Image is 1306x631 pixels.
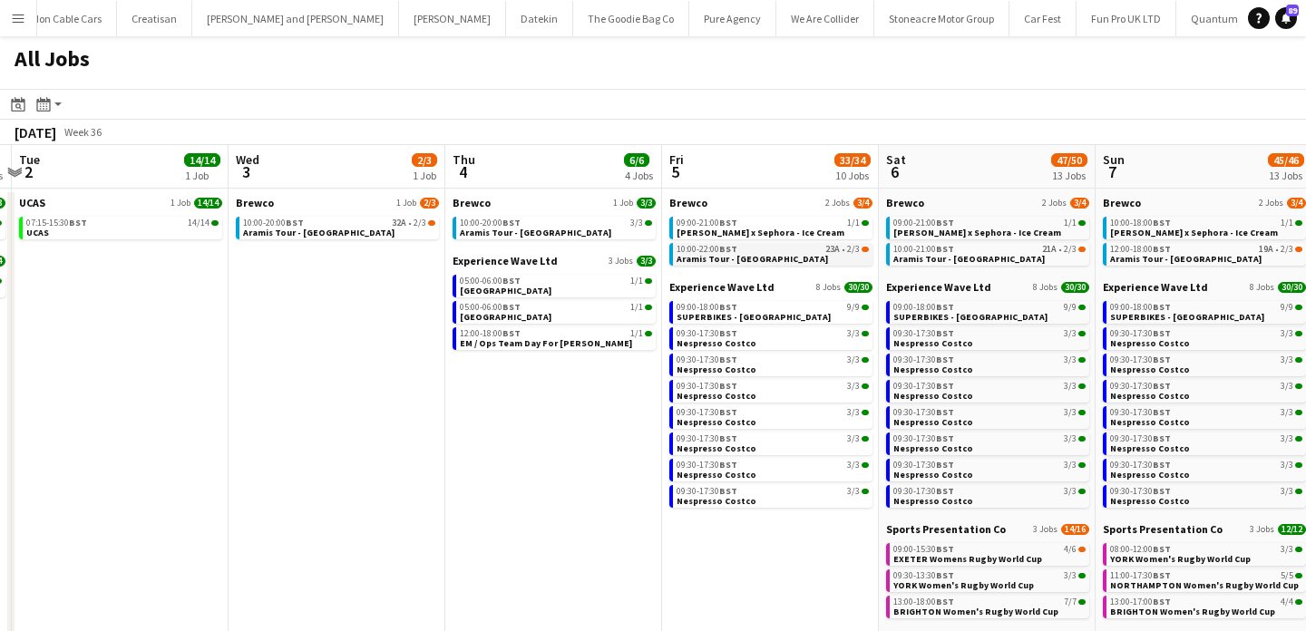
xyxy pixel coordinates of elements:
[1281,545,1293,554] span: 3/3
[460,311,551,323] span: Donington Park Mileage
[719,354,737,365] span: BST
[893,545,954,554] span: 09:00-15:30
[243,218,304,228] span: 10:00-20:00
[188,218,210,228] span: 14/14
[825,198,850,209] span: 2 Jobs
[502,217,521,228] span: BST
[19,196,222,209] a: UCAS1 Job14/14
[1064,329,1077,338] span: 3/3
[1153,459,1171,471] span: BST
[1281,434,1293,443] span: 3/3
[1103,522,1306,622] div: Sports Presentation Co3 Jobs12/1208:00-12:00BST3/3YORK Women's Rugby World Cup11:00-17:30BST5/5NO...
[1061,282,1089,293] span: 30/30
[677,380,869,401] a: 09:30-17:30BST3/3Nespresso Costco
[893,579,1034,591] span: YORK Women's Rugby World Cup
[677,245,869,254] div: •
[893,301,1086,322] a: 09:00-18:00BST9/9SUPERBIKES - [GEOGRAPHIC_DATA]
[460,275,652,296] a: 05:00-06:00BST1/1[GEOGRAPHIC_DATA]
[1009,1,1077,36] button: Car Fest
[637,256,656,267] span: 3/3
[893,218,954,228] span: 09:00-21:00
[677,382,737,391] span: 09:30-17:30
[460,327,652,348] a: 12:00-18:00BST1/1EM / Ops Team Day For [PERSON_NAME]
[677,461,737,470] span: 09:30-17:30
[1281,355,1293,364] span: 3/3
[236,196,439,209] a: Brewco1 Job2/3
[719,406,737,418] span: BST
[893,380,1086,401] a: 09:30-17:30BST3/3Nespresso Costco
[460,227,611,238] span: Aramis Tour - Liverpool
[1110,606,1275,617] span: BRIGHTON Women's Rugby World Cup
[677,495,756,507] span: Nespresso Costco
[1064,408,1077,417] span: 3/3
[893,354,1086,374] a: 09:30-17:30BST3/3Nespresso Costco
[1287,198,1306,209] span: 3/4
[893,390,973,402] span: Nespresso Costco
[677,218,737,228] span: 09:00-21:00
[677,469,756,481] span: Nespresso Costco
[69,217,87,228] span: BST
[1103,522,1223,536] span: Sports Presentation Co
[502,327,521,339] span: BST
[893,469,973,481] span: Nespresso Costco
[243,218,435,228] div: •
[171,198,190,209] span: 1 Job
[1153,380,1171,392] span: BST
[886,196,1089,209] a: Brewco2 Jobs3/4
[1110,253,1262,265] span: Aramis Tour - Manchester
[630,218,643,228] span: 3/3
[1153,243,1171,255] span: BST
[886,522,1006,536] span: Sports Presentation Co
[396,198,416,209] span: 1 Job
[1070,198,1089,209] span: 3/4
[1110,218,1171,228] span: 10:00-18:00
[677,487,737,496] span: 09:30-17:30
[1110,596,1302,616] a: 13:00-17:00BST4/4BRIGHTON Women's Rugby World Cup
[1064,382,1077,391] span: 3/3
[1110,545,1171,554] span: 08:00-12:00
[677,355,737,364] span: 09:30-17:30
[1153,217,1171,228] span: BST
[1110,469,1190,481] span: Nespresso Costco
[453,196,491,209] span: Brewco
[630,277,643,286] span: 1/1
[893,337,973,349] span: Nespresso Costco
[630,329,643,338] span: 1/1
[1103,151,1125,168] span: Sun
[1153,301,1171,313] span: BST
[460,277,521,286] span: 05:00-06:00
[1064,303,1077,312] span: 9/9
[677,217,869,238] a: 09:00-21:00BST1/1[PERSON_NAME] x Sephora - Ice Cream
[874,1,1009,36] button: Stoneacre Motor Group
[893,303,954,312] span: 09:00-18:00
[847,303,860,312] span: 9/9
[1153,596,1171,607] span: BST
[1286,5,1299,16] span: 89
[1153,432,1171,444] span: BST
[1153,327,1171,339] span: BST
[414,218,426,228] span: 2/3
[677,442,756,454] span: Nespresso Costco
[1064,545,1077,554] span: 4/6
[26,217,219,238] a: 07:15-15:30BST14/14UCAS
[236,196,439,243] div: Brewco1 Job2/310:00-20:00BST32A•2/3Aramis Tour - [GEOGRAPHIC_DATA]
[460,218,521,228] span: 10:00-20:00
[936,569,954,581] span: BST
[893,355,954,364] span: 09:30-17:30
[1064,245,1077,254] span: 2/3
[194,198,222,209] span: 14/14
[1064,487,1077,496] span: 3/3
[460,329,521,338] span: 12:00-18:00
[19,196,45,209] span: UCAS
[936,243,954,255] span: BST
[1110,487,1171,496] span: 09:30-17:30
[1110,380,1302,401] a: 09:30-17:30BST3/3Nespresso Costco
[893,459,1086,480] a: 09:30-17:30BST3/3Nespresso Costco
[677,243,869,264] a: 10:00-22:00BST23A•2/3Aramis Tour - [GEOGRAPHIC_DATA]
[825,245,840,254] span: 23A
[669,196,872,209] a: Brewco2 Jobs3/4
[1110,227,1278,238] span: Estée Lauder x Sephora - Ice Cream
[1110,327,1302,348] a: 09:30-17:30BST3/3Nespresso Costco
[453,196,656,254] div: Brewco1 Job3/310:00-20:00BST3/3Aramis Tour - [GEOGRAPHIC_DATA]
[1103,280,1306,294] a: Experience Wave Ltd8 Jobs30/30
